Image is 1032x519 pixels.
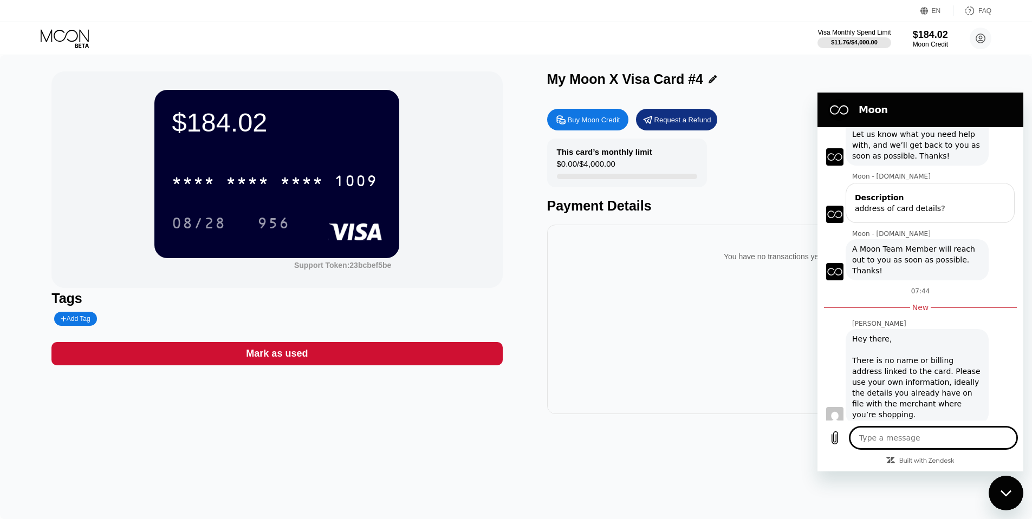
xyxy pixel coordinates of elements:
[817,29,891,48] div: Visa Monthly Spend Limit$11.76/$4,000.00
[51,342,502,365] div: Mark as used
[54,312,96,326] div: Add Tag
[913,29,948,48] div: $184.02Moon Credit
[817,93,1023,471] iframe: Messaging window
[989,476,1023,510] iframe: Button to launch messaging window, conversation in progress
[547,109,628,130] div: Buy Moon Credit
[817,29,891,36] div: Visa Monthly Spend Limit
[294,261,391,270] div: Support Token:23bcbef5be
[249,209,298,236] div: 956
[257,216,290,233] div: 956
[913,41,948,48] div: Moon Credit
[932,7,941,15] div: EN
[334,174,378,191] div: 1009
[164,209,234,236] div: 08/28
[557,147,652,156] div: This card’s monthly limit
[172,216,226,233] div: 08/28
[61,315,90,323] div: Add Tag
[246,347,308,360] div: Mark as used
[920,5,953,16] div: EN
[51,291,502,306] div: Tags
[654,115,711,124] div: Request a Refund
[831,39,878,45] div: $11.76 / $4,000.00
[953,5,991,16] div: FAQ
[978,7,991,15] div: FAQ
[547,71,704,87] div: My Moon X Visa Card #4
[636,109,717,130] div: Request a Refund
[172,107,382,137] div: $184.02
[294,261,391,270] div: Support Token: 23bcbef5be
[556,241,989,272] div: You have no transactions yet
[547,198,998,214] div: Payment Details
[557,159,615,174] div: $0.00 / $4,000.00
[568,115,620,124] div: Buy Moon Credit
[913,29,948,41] div: $184.02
